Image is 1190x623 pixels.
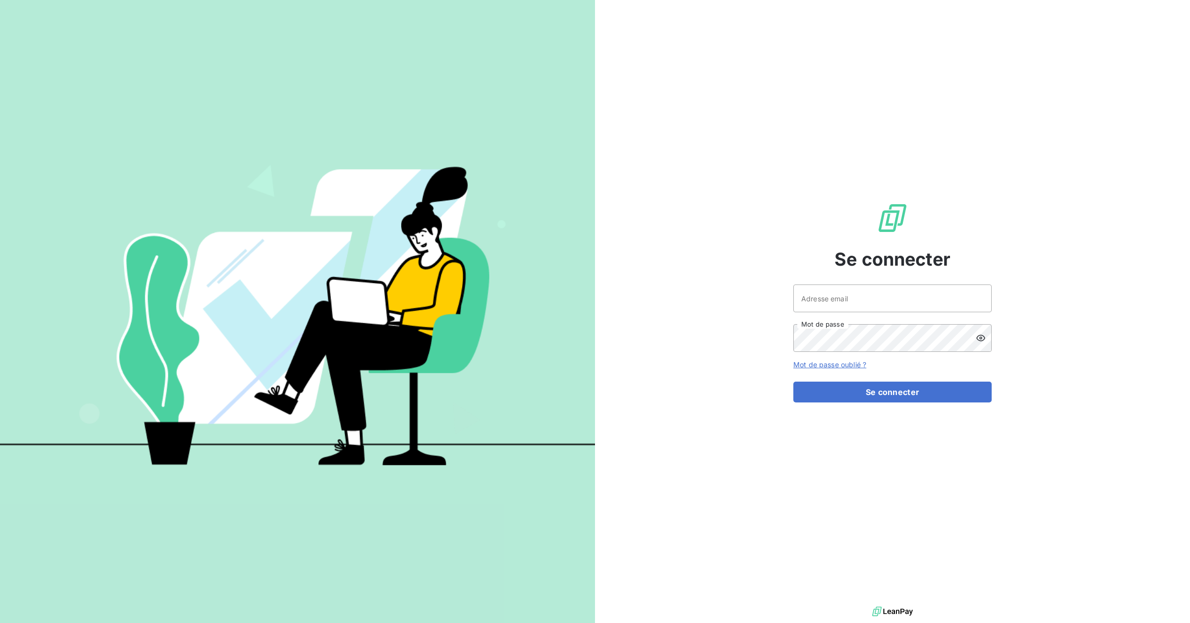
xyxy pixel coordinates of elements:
[834,246,951,273] span: Se connecter
[793,382,992,402] button: Se connecter
[872,604,913,619] img: logo
[793,360,866,369] a: Mot de passe oublié ?
[793,284,992,312] input: placeholder
[877,202,908,234] img: Logo LeanPay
